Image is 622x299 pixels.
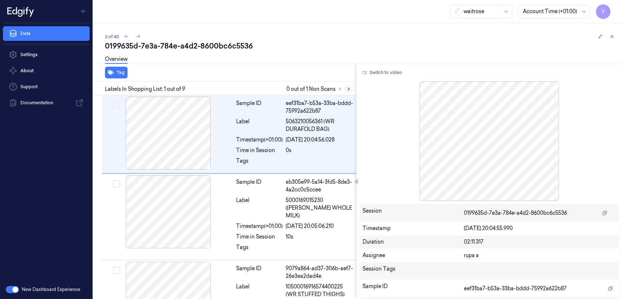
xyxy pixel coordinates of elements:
[286,197,354,220] span: 5000169015230 ([PERSON_NAME] WHOLE MILK)
[113,267,120,274] button: Select row
[78,5,90,17] button: Toggle Navigation
[363,238,464,246] div: Duration
[105,34,119,40] span: 2 of 40
[286,85,353,93] span: 0 out of 1 Non Scans
[363,207,464,219] div: Session
[3,47,90,62] a: Settings
[286,136,354,144] div: [DATE] 20:04:56.028
[596,4,610,19] button: V
[105,85,185,93] span: Labels In Shopping List: 1 out of 9
[236,178,283,194] div: Sample ID
[464,238,616,246] div: 02:11.317
[363,265,464,277] div: Session Tags
[236,233,283,241] div: Time in Session
[363,225,464,232] div: Timestamp
[363,252,464,259] div: Assignee
[286,265,354,280] div: 9079a864-ad37-306b-aef7-26e3ea2dad4e
[363,283,464,294] div: Sample ID
[236,197,283,220] div: Label
[286,222,354,230] div: [DATE] 20:05:06.210
[3,79,90,94] a: Support
[236,147,283,154] div: Time in Session
[286,283,354,298] span: 10500016916574400225 (WR STUFFED THIGHS)
[359,67,405,78] button: Switch to video
[464,209,567,217] span: 0199635d-7e3a-784e-a4d2-8600bc6c5536
[3,96,90,110] a: Documentation
[236,100,283,115] div: Sample ID
[286,100,354,115] div: eef31ba7-b53a-33ba-bddd-75992a622b87
[236,136,283,144] div: Timestamp (+01:00)
[236,265,283,280] div: Sample ID
[286,178,354,194] div: eb305e99-5a14-3fd5-8de3-4a2cc0c5ccee
[105,67,128,78] button: Tag
[236,118,283,133] div: Label
[113,101,120,109] button: Select row
[105,41,616,51] div: 0199635d-7e3a-784e-a4d2-8600bc6c5536
[464,285,567,292] span: eef31ba7-b53a-33ba-bddd-75992a622b87
[464,225,616,232] div: [DATE] 20:04:55.990
[464,252,616,259] div: rupa a
[286,233,354,241] div: 10s
[105,55,128,64] a: Overview
[3,63,90,78] button: About
[236,283,283,298] div: Label
[286,147,354,154] div: 0s
[236,222,283,230] div: Timestamp (+01:00)
[286,118,354,133] span: 5063210056361 (WR DURAFOLD BAG)
[113,180,120,187] button: Select row
[236,157,283,169] div: Tags
[236,244,283,255] div: Tags
[3,26,90,41] a: Data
